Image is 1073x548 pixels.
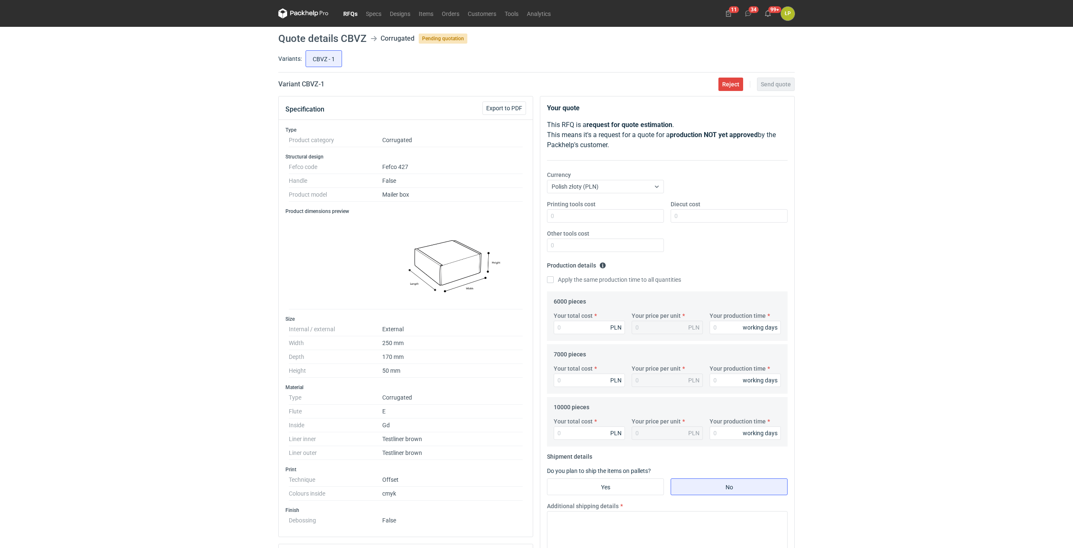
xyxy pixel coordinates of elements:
span: Export to PDF [486,105,522,111]
dt: Technique [289,473,382,487]
input: 0 [554,321,625,334]
strong: Your quote [547,104,580,112]
dt: Handle [289,174,382,188]
label: Your price per unit [632,364,681,373]
div: Corrugated [381,34,415,44]
a: Items [415,8,438,18]
div: PLN [688,376,700,384]
dt: Depth [289,350,382,364]
input: 0 [710,426,781,440]
button: 99+ [761,7,775,20]
div: Łukasz Postawa [781,7,795,21]
label: Your total cost [554,364,593,373]
label: Do you plan to ship the items on pallets? [547,467,651,474]
h2: Variant CBVZ - 1 [278,79,324,89]
dd: Mailer box [382,188,523,202]
div: PLN [610,429,622,437]
h3: Type [285,127,526,133]
div: PLN [610,376,622,384]
dd: 50 mm [382,364,523,378]
a: RFQs [339,8,362,18]
dt: Width [289,336,382,350]
h3: Product dimensions preview [285,208,526,215]
label: Diecut cost [671,200,700,208]
p: This RFQ is a . This means it's a request for a quote for a by the Packhelp's customer. [547,120,788,150]
dt: Inside [289,418,382,432]
label: Variants: [278,55,302,63]
label: No [671,478,788,495]
legend: Shipment details [547,450,592,460]
label: Other tools cost [547,229,589,238]
dd: Testliner brown [382,432,523,446]
dt: Product model [289,188,382,202]
dd: Offset [382,473,523,487]
div: PLN [688,323,700,332]
input: 0 [554,374,625,387]
a: Designs [386,8,415,18]
dd: Testliner brown [382,446,523,460]
input: 0 [547,209,664,223]
dt: Flute [289,405,382,418]
label: Your production time [710,312,766,320]
dd: 170 mm [382,350,523,364]
h1: Quote details CBVZ [278,34,366,44]
div: working days [743,323,778,332]
dd: False [382,514,523,524]
dd: Gd [382,418,523,432]
div: PLN [688,429,700,437]
dd: False [382,174,523,188]
svg: Packhelp Pro [278,8,329,18]
input: 0 [547,239,664,252]
label: Your production time [710,364,766,373]
label: Your total cost [554,312,593,320]
img: mailer_box [382,218,523,306]
label: Yes [547,478,664,495]
a: Tools [500,8,523,18]
a: Orders [438,8,464,18]
label: Your price per unit [632,417,681,426]
dd: Fefco 427 [382,160,523,174]
strong: production NOT yet approved [670,131,758,139]
dd: 250 mm [382,336,523,350]
h3: Finish [285,507,526,514]
button: Reject [718,78,743,91]
label: Printing tools cost [547,200,596,208]
div: PLN [610,323,622,332]
dt: Height [289,364,382,378]
legend: Production details [547,259,606,269]
input: 0 [554,426,625,440]
button: ŁP [781,7,795,21]
span: Polish złoty (PLN) [552,183,599,190]
label: Additional shipping details [547,502,619,510]
strong: request for quote estimation [586,121,672,129]
label: Your price per unit [632,312,681,320]
button: 34 [741,7,755,20]
dt: Product category [289,133,382,147]
dt: Liner inner [289,432,382,446]
dd: E [382,405,523,418]
dt: Colours inside [289,487,382,501]
span: Send quote [761,81,791,87]
h3: Size [285,316,526,322]
a: Customers [464,8,500,18]
input: 0 [710,321,781,334]
button: Export to PDF [482,101,526,115]
a: Specs [362,8,386,18]
legend: 6000 pieces [554,295,586,305]
label: CBVZ - 1 [306,50,342,67]
label: Currency [547,171,571,179]
dd: Corrugated [382,133,523,147]
button: 11 [722,7,735,20]
dt: Fefco code [289,160,382,174]
dt: Debossing [289,514,382,524]
legend: 10000 pieces [554,400,589,410]
div: working days [743,429,778,437]
h3: Structural design [285,153,526,160]
dt: Liner outer [289,446,382,460]
input: 0 [671,209,788,223]
legend: 7000 pieces [554,348,586,358]
span: Pending quotation [419,34,467,44]
dt: Type [289,391,382,405]
label: Apply the same production time to all quantities [547,275,681,284]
